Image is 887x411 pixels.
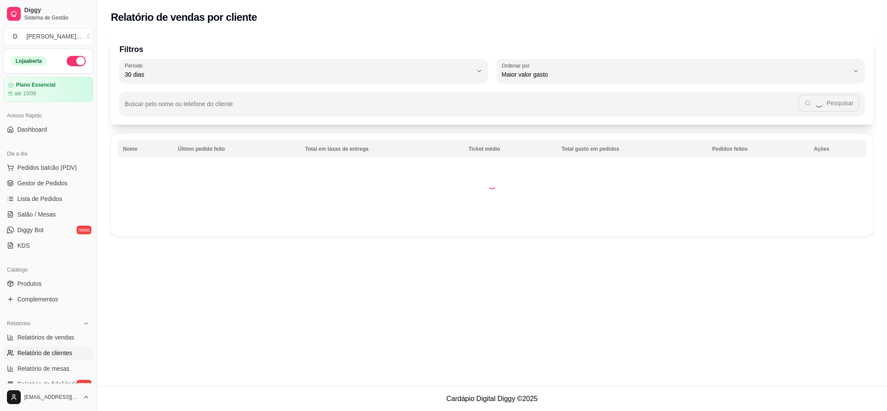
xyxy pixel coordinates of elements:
span: 30 dias [125,70,472,79]
a: Lista de Pedidos [3,192,93,206]
span: Relatórios [7,320,30,327]
a: KDS [3,239,93,252]
button: [EMAIL_ADDRESS][DOMAIN_NAME] [3,387,93,408]
span: KDS [17,241,30,250]
a: Complementos [3,292,93,306]
span: Gestor de Pedidos [17,179,68,188]
button: Pedidos balcão (PDV) [3,161,93,175]
footer: Cardápio Digital Diggy © 2025 [97,386,887,411]
span: Relatórios de vendas [17,333,74,342]
span: Complementos [17,295,58,304]
article: Plano Essencial [16,82,55,88]
span: [EMAIL_ADDRESS][DOMAIN_NAME] [24,394,79,401]
a: Dashboard [3,123,93,136]
span: Sistema de Gestão [24,14,90,21]
a: Relatório de clientes [3,346,93,360]
a: Gestor de Pedidos [3,176,93,190]
div: Catálogo [3,263,93,277]
div: Dia a dia [3,147,93,161]
h2: Relatório de vendas por cliente [111,10,257,24]
label: Período [125,62,145,69]
p: Filtros [119,43,864,55]
button: Select a team [3,28,93,45]
input: Buscar pelo nome ou telefone do cliente [125,103,798,112]
span: Relatório de mesas [17,364,70,373]
div: Loja aberta [11,56,47,66]
span: Dashboard [17,125,47,134]
span: Relatório de fidelidade [17,380,77,388]
a: Plano Essencialaté 10/09 [3,77,93,102]
span: Maior valor gasto [502,70,849,79]
div: Acesso Rápido [3,109,93,123]
a: DiggySistema de Gestão [3,3,93,24]
a: Produtos [3,277,93,291]
a: Salão / Mesas [3,207,93,221]
span: D [11,32,19,41]
span: Pedidos balcão (PDV) [17,163,77,172]
span: Relatório de clientes [17,349,72,357]
article: até 10/09 [14,90,36,97]
span: Produtos [17,279,42,288]
span: Diggy [24,6,90,14]
span: Salão / Mesas [17,210,56,219]
label: Ordenar por [502,62,532,69]
a: Relatórios de vendas [3,330,93,344]
span: Lista de Pedidos [17,194,62,203]
a: Diggy Botnovo [3,223,93,237]
div: [PERSON_NAME] ... [26,32,81,41]
div: Loading [488,181,497,189]
a: Relatório de fidelidadenovo [3,377,93,391]
button: Ordenar porMaior valor gasto [497,59,865,83]
button: Alterar Status [67,56,86,66]
button: Período30 dias [119,59,488,83]
a: Relatório de mesas [3,362,93,375]
span: Diggy Bot [17,226,44,234]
